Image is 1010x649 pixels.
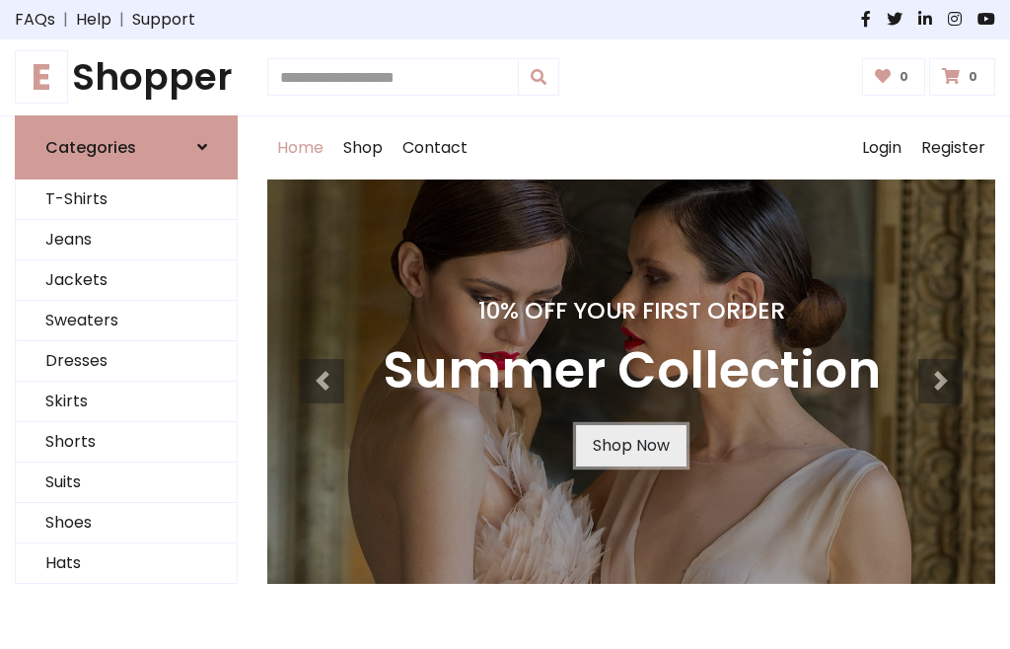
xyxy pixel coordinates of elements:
span: E [15,50,68,104]
a: Home [267,116,333,180]
a: Support [132,8,195,32]
span: 0 [964,68,982,86]
h1: Shopper [15,55,238,100]
span: | [111,8,132,32]
a: Sweaters [16,301,237,341]
h4: 10% Off Your First Order [383,297,881,324]
a: Shorts [16,422,237,463]
a: Jackets [16,260,237,301]
a: T-Shirts [16,180,237,220]
a: Shop [333,116,393,180]
a: Dresses [16,341,237,382]
a: 0 [862,58,926,96]
a: Help [76,8,111,32]
a: Login [852,116,911,180]
a: EShopper [15,55,238,100]
a: Contact [393,116,477,180]
a: Categories [15,115,238,180]
a: Skirts [16,382,237,422]
a: Suits [16,463,237,503]
a: Register [911,116,995,180]
a: FAQs [15,8,55,32]
a: Shoes [16,503,237,543]
a: Jeans [16,220,237,260]
h3: Summer Collection [383,340,881,401]
a: Hats [16,543,237,584]
span: 0 [895,68,913,86]
span: | [55,8,76,32]
a: 0 [929,58,995,96]
a: Shop Now [576,425,686,467]
h6: Categories [45,138,136,157]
